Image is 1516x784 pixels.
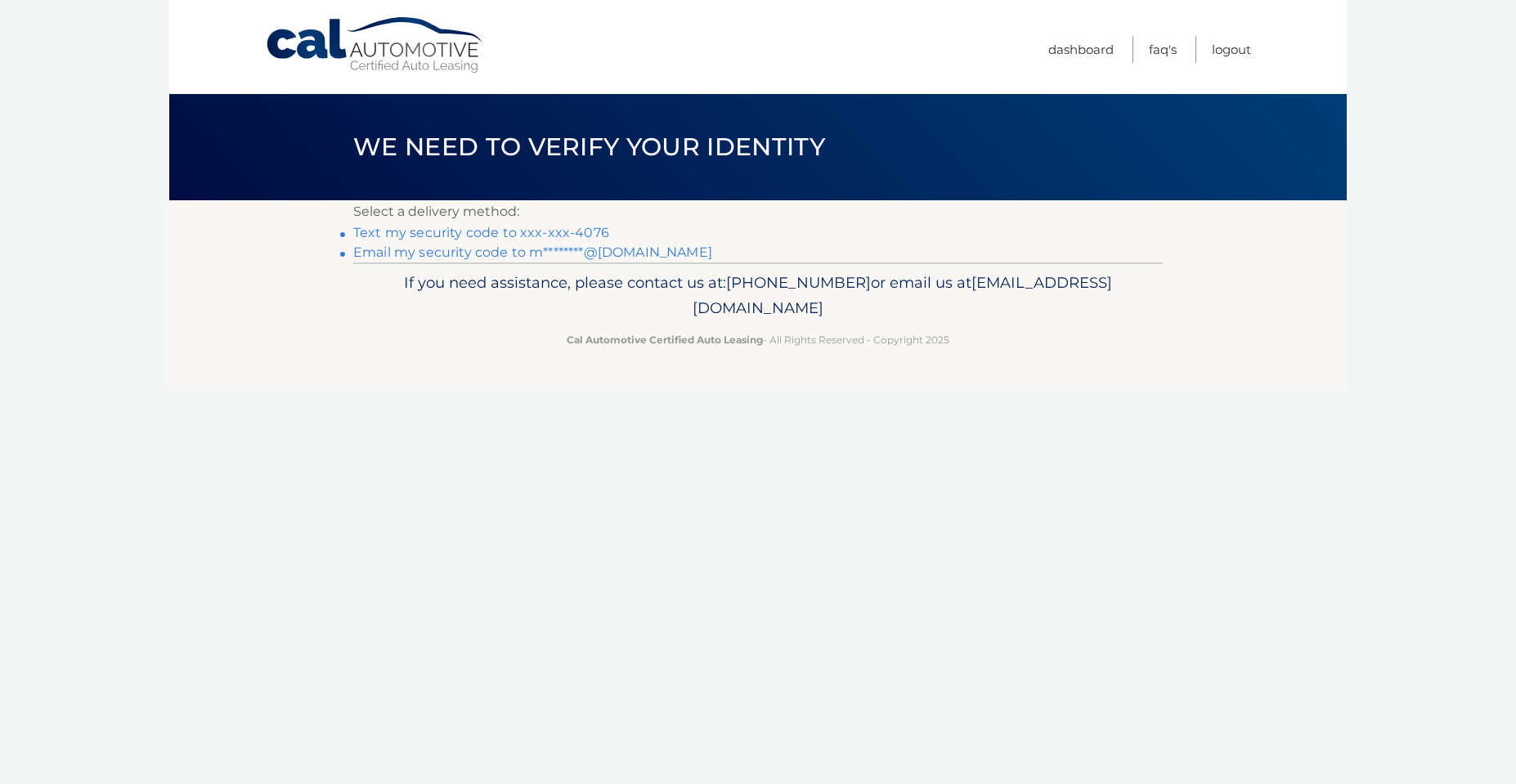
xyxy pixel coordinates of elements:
span: We need to verify your identity [353,132,825,162]
a: Text my security code to xxx-xxx-4076 [353,225,609,240]
a: Logout [1212,36,1251,63]
p: Select a delivery method: [353,200,1163,223]
p: - All Rights Reserved - Copyright 2025 [364,331,1152,348]
a: Dashboard [1048,36,1114,63]
span: [PHONE_NUMBER] [726,273,871,292]
a: Cal Automotive [265,16,486,74]
p: If you need assistance, please contact us at: or email us at [364,270,1152,322]
a: FAQ's [1149,36,1177,63]
strong: Cal Automotive Certified Auto Leasing [567,334,763,346]
a: Email my security code to m********@[DOMAIN_NAME] [353,244,712,260]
